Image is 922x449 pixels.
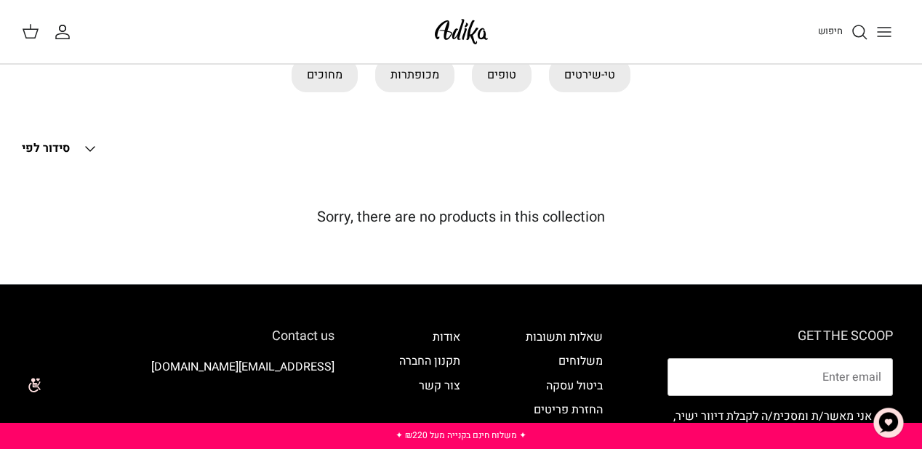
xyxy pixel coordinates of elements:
[375,58,454,92] a: מכופתרות
[546,377,603,395] a: ביטול עסקה
[11,365,51,405] img: accessibility_icon02.svg
[867,401,910,445] button: צ'אט
[54,23,77,41] a: החשבון שלי
[22,133,99,165] button: סידור לפי
[433,328,460,346] a: אודות
[668,328,893,344] h6: GET THE SCOOP
[818,24,843,38] span: חיפוש
[419,377,460,395] a: צור קשר
[22,139,70,157] span: סידור לפי
[818,23,868,41] a: חיפוש
[399,352,460,370] a: תקנון החברה
[292,58,358,92] a: מחוכים
[430,15,492,49] img: Adika IL
[472,58,532,92] a: טופים
[29,328,334,344] h6: Contact us
[558,352,603,370] a: משלוחים
[294,399,334,418] img: Adika IL
[526,328,603,346] a: שאלות ותשובות
[534,401,603,418] a: החזרת פריטים
[151,358,334,376] a: [EMAIL_ADDRESS][DOMAIN_NAME]
[868,16,900,48] button: Toggle menu
[549,58,630,92] a: טי-שירטים
[668,358,893,396] input: Email
[22,209,900,226] h5: Sorry, there are no products in this collection
[396,429,526,442] a: ✦ משלוח חינם בקנייה מעל ₪220 ✦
